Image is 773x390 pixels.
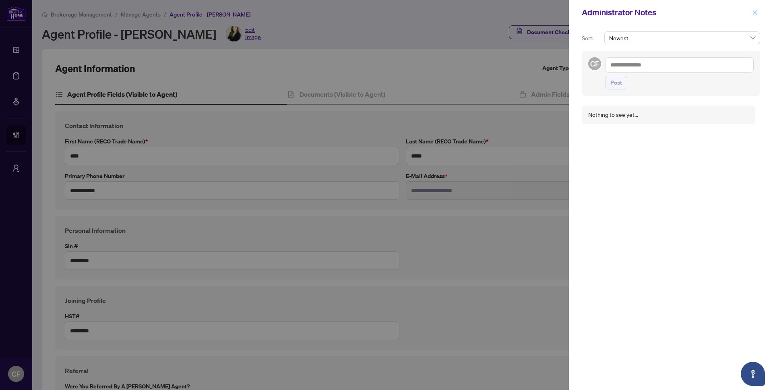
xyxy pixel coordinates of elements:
span: CF [590,58,599,69]
p: Sort: [582,34,601,43]
span: Newest [609,32,755,44]
div: Nothing to see yet... [588,110,638,119]
button: Post [605,76,627,89]
div: Administrator Notes [582,6,750,19]
span: close [752,10,758,15]
button: Open asap [741,362,765,386]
